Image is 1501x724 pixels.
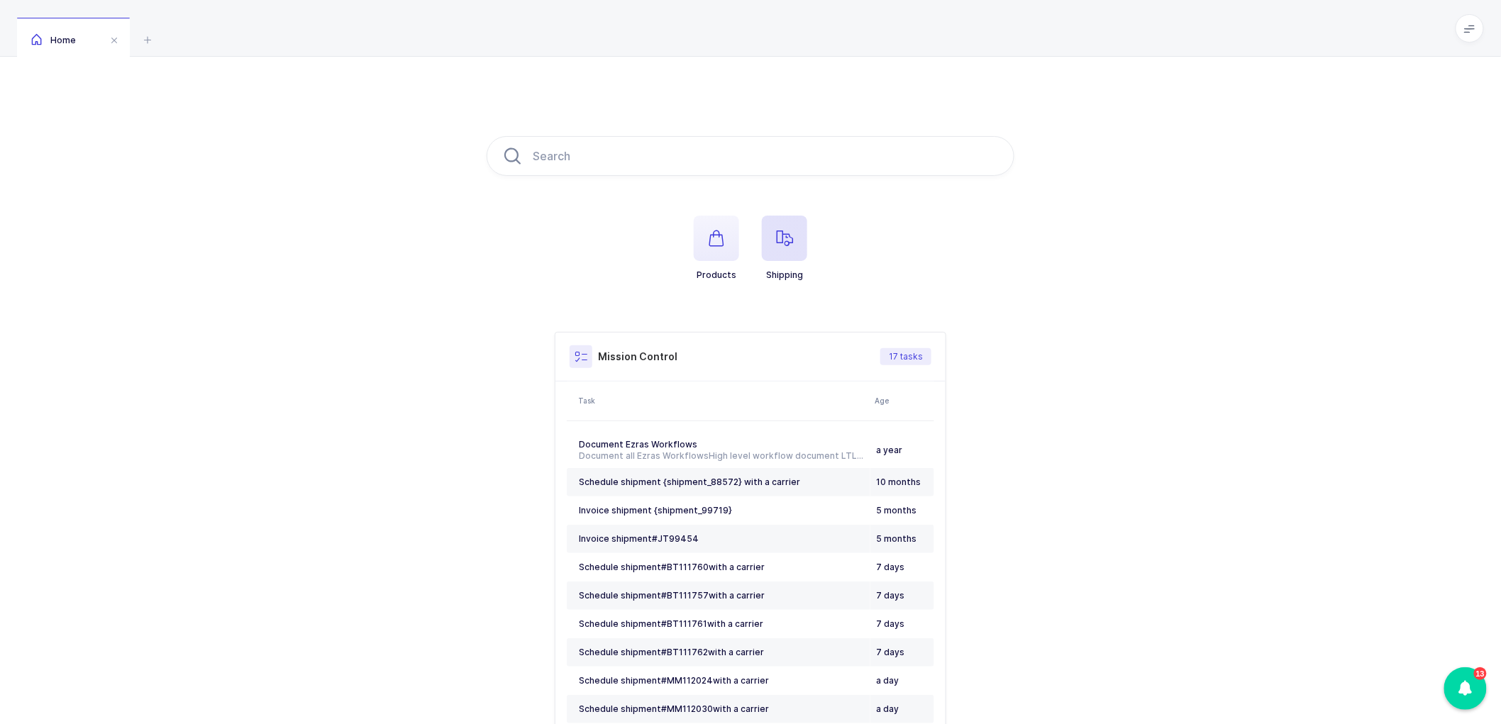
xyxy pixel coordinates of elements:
h3: Mission Control [598,350,677,364]
input: Search [487,136,1014,176]
span: a year [876,445,902,455]
a: #BT111757 [661,590,709,601]
span: Schedule shipment with a carrier [579,675,769,686]
span: Document Ezras Workflows [579,439,697,450]
button: Shipping [762,216,807,281]
span: Schedule shipment with a carrier [579,562,765,572]
div: Task [578,395,866,406]
span: 7 days [876,590,904,601]
span: Schedule shipment with a carrier [579,590,765,601]
span: Schedule shipment with a carrier [579,618,763,629]
span: a day [876,703,899,714]
a: #MM112024 [661,675,713,686]
button: Products [694,216,739,281]
div: Document all Ezras Workflows [579,450,865,462]
a: LTL Scheduling [841,450,906,461]
span: Invoice shipment [579,533,699,544]
div: Age [875,395,930,406]
span: Schedule shipment with a carrier [579,703,769,714]
a: #MM112030 [661,703,713,715]
span: 7 days [876,618,904,629]
span: 5 months [876,533,916,544]
span: 17 tasks [889,351,923,362]
span: Home [31,35,76,45]
span: Invoice shipment {shipment_99719} [579,505,732,516]
span: 7 days [876,647,904,657]
span: a day [876,675,899,686]
div: 13 [1474,667,1487,680]
span: Schedule shipment {shipment_88572} with a carrier [579,477,800,487]
a: #JT99454 [652,533,699,545]
a: #BT111762 [661,647,708,658]
a: #BT111761 [661,618,707,630]
a: High level workflow document [709,450,839,461]
span: 5 months [876,505,916,516]
span: 10 months [876,477,921,487]
div: 13 [1444,667,1487,710]
span: Schedule shipment with a carrier [579,647,764,657]
span: 7 days [876,562,904,572]
a: #BT111760 [661,562,709,573]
